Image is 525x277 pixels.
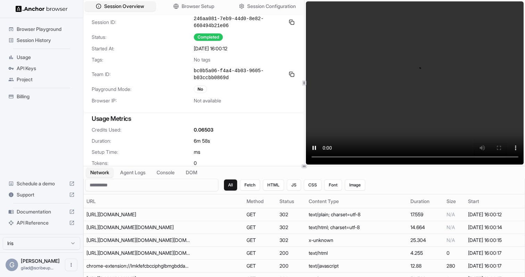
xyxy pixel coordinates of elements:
button: CSS [304,179,322,191]
div: Billing [6,91,77,102]
span: N/A [447,237,455,243]
span: Tokens: [92,160,194,167]
td: 302 [277,208,306,221]
span: Billing [17,93,75,100]
span: [DATE] 16:00:12 [194,45,227,52]
span: Session Overview [104,3,144,10]
td: GET [244,234,277,247]
span: API Keys [17,65,75,72]
span: Support [17,191,66,198]
td: [DATE] 16:00:15 [465,234,525,247]
span: Playground Mode: [92,86,194,93]
td: [DATE] 16:00:17 [465,260,525,272]
div: https://customercenter.wsj.com/home [86,211,191,218]
div: Duration [410,198,441,205]
span: gilad@scribeup.io [21,265,53,270]
td: text/html [306,247,408,260]
div: API Reference [6,217,77,228]
td: x-unknown [306,234,408,247]
div: https://www.wsj.com/client/login?target=https%3A%2F%2Fcustomercenter.wsj.com%2Fhome [86,224,191,231]
span: Project [17,76,75,83]
span: Gilad Spitzer [21,258,60,264]
div: No [194,85,207,93]
td: 12.88 [408,260,444,272]
span: Credits Used: [92,126,194,133]
div: Support [6,189,77,200]
button: Fetch [240,179,260,191]
span: Usage [17,54,75,61]
td: GET [244,221,277,234]
td: 25.304 [408,234,444,247]
span: Browser Playground [17,26,75,33]
span: Tags: [92,56,194,63]
div: chrome-extension://lmkfefcbcciphglbmgbddagbdjmgbbod/injectedPatch.js [86,262,191,269]
span: N/A [447,211,455,217]
td: 302 [277,221,306,234]
div: Browser Playground [6,24,77,35]
button: Font [324,179,342,191]
td: GET [244,260,277,272]
td: 17.559 [408,208,444,221]
div: https://sso.accounts.dowjones.com/login-page?response_type=code&client_id=5hssEAdMy0mJTICnJNvC9TX... [86,250,191,257]
span: Started At: [92,45,194,52]
td: text/javascript [306,260,408,272]
div: https://sso.accounts.dowjones.com/authorize?response_type=code&client_id=5hssEAdMy0mJTICnJNvC9TXE... [86,237,191,244]
div: Size [447,198,463,205]
span: Not available [194,97,221,104]
span: Documentation [17,208,66,215]
div: API Keys [6,63,77,74]
td: GET [244,247,277,260]
button: JS [287,179,301,191]
div: Method [247,198,274,205]
td: 200 [277,247,306,260]
span: Session ID: [92,19,194,26]
span: 0 [194,160,197,167]
div: Session History [6,35,77,46]
span: Team ID: [92,71,194,78]
div: URL [86,198,241,205]
td: text/plain; charset=utf-8 [306,208,408,221]
td: [DATE] 16:00:12 [465,208,525,221]
td: 280 [444,260,466,272]
span: Status: [92,34,194,41]
td: [DATE] 16:00:17 [465,247,525,260]
span: Duration: [92,137,194,144]
h3: Usage Metrics [92,114,296,124]
span: ms [194,149,200,156]
div: Project [6,74,77,85]
td: 14.664 [408,221,444,234]
td: [DATE] 16:00:14 [465,221,525,234]
div: Start [468,198,522,205]
span: Browser Setup [182,3,214,10]
span: 6m 58s [194,137,210,144]
button: DOM [182,168,201,177]
button: Image [345,179,365,191]
span: bc0b5a06-f4a4-4b03-9605-b03ccbb0869d [194,67,285,81]
span: Browser IP: [92,97,194,104]
td: GET [244,208,277,221]
span: 0.06503 [194,126,214,133]
span: No tags [194,56,210,63]
td: 4.255 [408,247,444,260]
td: 200 [277,260,306,272]
div: Completed [194,33,223,41]
div: G [6,259,18,271]
button: Open menu [65,259,77,271]
span: Schedule a demo [17,180,66,187]
button: All [224,179,237,191]
td: text/html; charset=utf-8 [306,221,408,234]
button: Network [86,168,113,177]
div: Usage [6,52,77,63]
button: HTML [263,179,284,191]
span: N/A [447,224,455,230]
span: Setup Time: [92,149,194,156]
td: 302 [277,234,306,247]
div: Schedule a demo [6,178,77,189]
div: Status [280,198,303,205]
button: Console [152,168,179,177]
span: 246aa081-7eb9-44d0-8e82-660494b21e06 [194,15,285,29]
span: Session Configuration [247,3,296,10]
div: Content Type [309,198,405,205]
div: Documentation [6,206,77,217]
span: Session History [17,37,75,44]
